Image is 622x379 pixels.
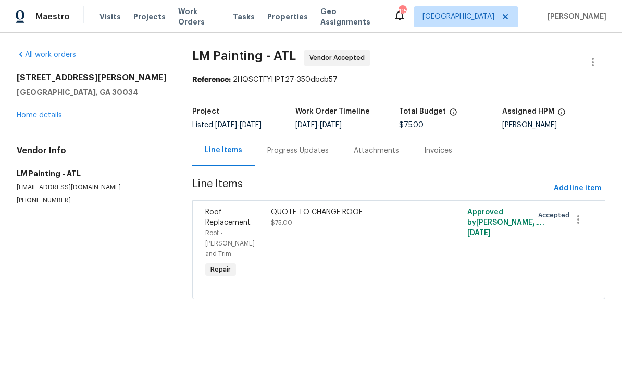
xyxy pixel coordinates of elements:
span: Line Items [192,179,550,198]
span: Maestro [35,11,70,22]
span: [PERSON_NAME] [543,11,606,22]
span: The hpm assigned to this work order. [557,108,566,121]
button: Add line item [550,179,605,198]
span: - [295,121,342,129]
h2: [STREET_ADDRESS][PERSON_NAME] [17,72,167,83]
span: Geo Assignments [320,6,381,27]
div: Line Items [205,145,242,155]
span: Tasks [233,13,255,20]
h5: LM Painting - ATL [17,168,167,179]
span: [DATE] [215,121,237,129]
span: Properties [267,11,308,22]
h5: Project [192,108,219,115]
span: Add line item [554,182,601,195]
a: Home details [17,112,62,119]
span: Approved by [PERSON_NAME] on [467,209,544,237]
span: [GEOGRAPHIC_DATA] [422,11,494,22]
span: Repair [206,264,235,275]
span: Projects [133,11,166,22]
b: Reference: [192,76,231,83]
span: [DATE] [467,229,491,237]
span: The total cost of line items that have been proposed by Opendoor. This sum includes line items th... [449,108,457,121]
h5: Work Order Timeline [295,108,370,115]
span: [DATE] [320,121,342,129]
h5: Assigned HPM [502,108,554,115]
h5: [GEOGRAPHIC_DATA], GA 30034 [17,87,167,97]
div: 2HQSCTFYHPT27-350dbcb57 [192,75,605,85]
span: LM Painting - ATL [192,50,296,62]
div: 115 [399,6,406,17]
span: Roof Replacement [205,209,251,226]
span: $75.00 [271,219,292,226]
p: [PHONE_NUMBER] [17,196,167,205]
div: [PERSON_NAME] [502,121,605,129]
div: Attachments [354,145,399,156]
div: QUOTE TO CHANGE ROOF [271,207,429,217]
span: Vendor Accepted [309,53,369,63]
span: Visits [99,11,121,22]
h4: Vendor Info [17,145,167,156]
span: Accepted [538,210,574,221]
p: [EMAIL_ADDRESS][DOMAIN_NAME] [17,183,167,192]
span: $75.00 [399,121,424,129]
span: [DATE] [240,121,262,129]
span: - [215,121,262,129]
div: Progress Updates [267,145,329,156]
a: All work orders [17,51,76,58]
span: Listed [192,121,262,129]
span: [DATE] [295,121,317,129]
div: Invoices [424,145,452,156]
span: Roof - [PERSON_NAME] and Trim [205,230,255,257]
span: Work Orders [178,6,220,27]
h5: Total Budget [399,108,446,115]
